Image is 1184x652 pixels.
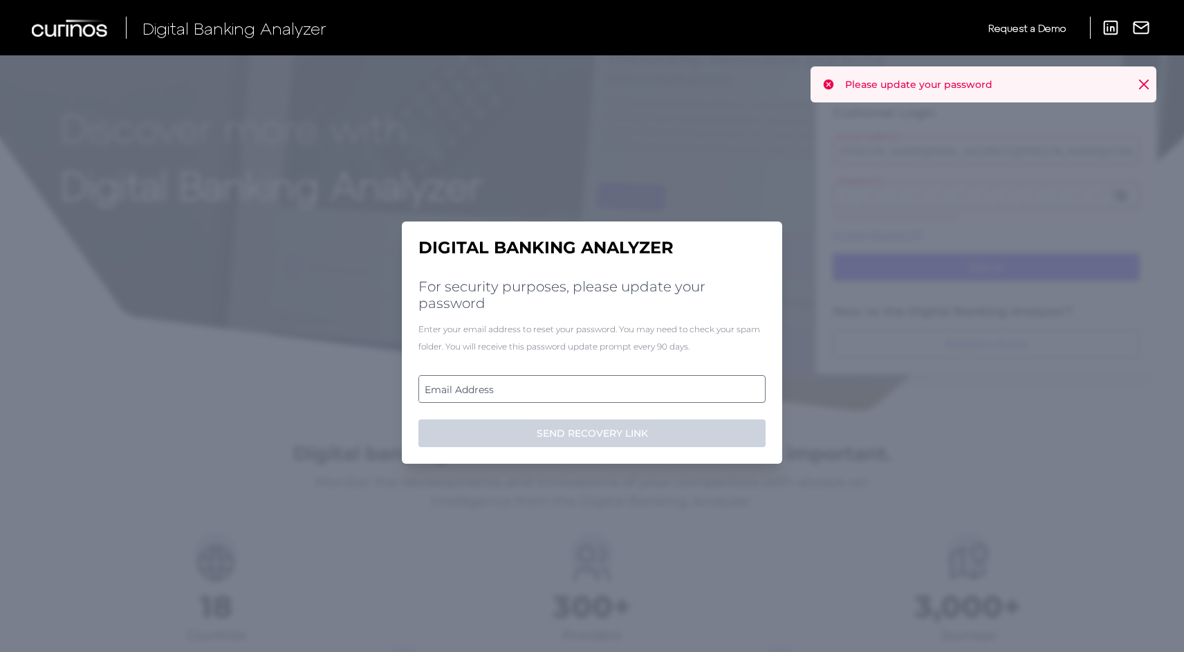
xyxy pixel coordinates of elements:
span: Digital Banking Analyzer [142,18,326,38]
div: Enter your email address to reset your password. You may need to check your spam folder. You will... [418,320,766,355]
label: Email Address [419,377,764,401]
h2: For security purposes, please update your password [418,278,766,311]
h1: Digital Banking Analyzer [418,238,766,258]
div: Please update your password [811,66,1156,102]
button: SEND RECOVERY LINK [418,419,766,447]
img: Curinos [32,19,109,37]
span: Request a Demo [988,22,1066,34]
a: Request a Demo [988,17,1066,39]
